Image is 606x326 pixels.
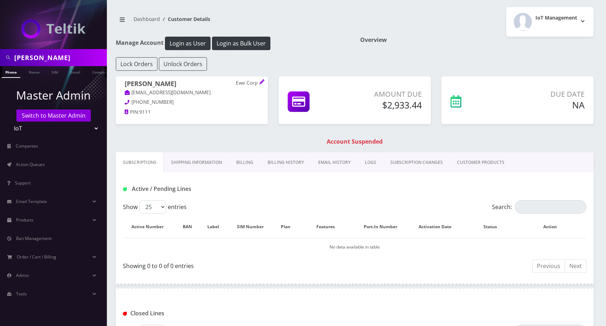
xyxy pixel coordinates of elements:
a: Company [89,66,113,77]
button: Login as Bulk User [212,37,270,50]
a: Dashboard [134,16,160,22]
a: PIN: [125,109,139,116]
a: EMAIL HISTORY [311,152,358,173]
h1: Account Suspended [118,138,592,145]
a: Previous [532,260,565,273]
a: [EMAIL_ADDRESS][DOMAIN_NAME] [125,89,211,96]
th: Active Number: activate to sort column ascending [124,217,178,237]
a: SUBSCRIPTION CHANGES [383,152,450,173]
h1: Active / Pending Lines [123,186,270,192]
th: SIM Number: activate to sort column ascending [231,217,277,237]
th: Action: activate to sort column ascending [522,217,586,237]
img: Active / Pending Lines [123,187,127,191]
h1: [PERSON_NAME] [125,80,259,89]
th: Label: activate to sort column ascending [203,217,230,237]
span: [PHONE_NUMBER] [131,99,173,105]
label: Search: [492,200,586,214]
td: No data available in table [124,238,586,256]
span: Ban Management [16,235,52,241]
h1: Overview [360,37,594,43]
span: Admin [16,272,29,278]
a: Email [67,66,84,77]
a: Switch to Master Admin [16,109,91,122]
span: Products [16,217,33,223]
label: Show entries [123,200,187,214]
nav: breadcrumb [116,12,349,32]
input: Search: [515,200,586,214]
a: Subscriptions [116,152,164,173]
button: Unlock Orders [159,57,207,71]
th: Status: activate to sort column ascending [466,217,521,237]
th: BAN: activate to sort column ascending [179,217,203,237]
span: Order / Cart / Billing [17,254,56,260]
input: Search in Company [14,51,105,64]
div: Showing 0 to 0 of 0 entries [123,259,349,270]
button: IoT Management [506,7,594,37]
a: Billing History [260,152,311,173]
span: Companies [16,143,38,149]
th: Port-In Number: activate to sort column ascending [357,217,411,237]
a: Login as Bulk User [212,39,270,47]
h1: Manage Account [116,37,349,50]
h5: $2,933.44 [348,100,422,110]
a: Login as User [164,39,212,47]
a: LOGS [358,152,383,173]
th: Activation Date: activate to sort column ascending [411,217,466,237]
span: Email Template [16,198,47,204]
a: Phone [2,66,20,78]
p: Amount Due [348,89,422,100]
h5: NA [499,100,585,110]
a: SIM [48,66,62,77]
a: Shipping Information [164,152,229,173]
a: Name [25,66,43,77]
h1: Closed Lines [123,310,270,317]
a: Billing [229,152,260,173]
p: Ewe Corp [236,80,259,86]
li: Customer Details [160,15,210,23]
span: Action Queues [16,161,45,167]
select: Showentries [139,200,166,214]
span: Tools [16,291,27,297]
span: 9111 [139,109,151,115]
p: Due Date [499,89,585,100]
a: CUSTOMER PRODUCTS [450,152,512,173]
th: Plan: activate to sort column ascending [277,217,301,237]
span: Support [15,180,31,186]
h2: IoT Management [535,15,577,21]
button: Lock Orders [116,57,157,71]
a: Next [565,260,586,273]
img: IoT [21,19,86,38]
img: Closed Lines [123,312,127,316]
button: Login as User [165,37,211,50]
th: Features: activate to sort column ascending [302,217,356,237]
